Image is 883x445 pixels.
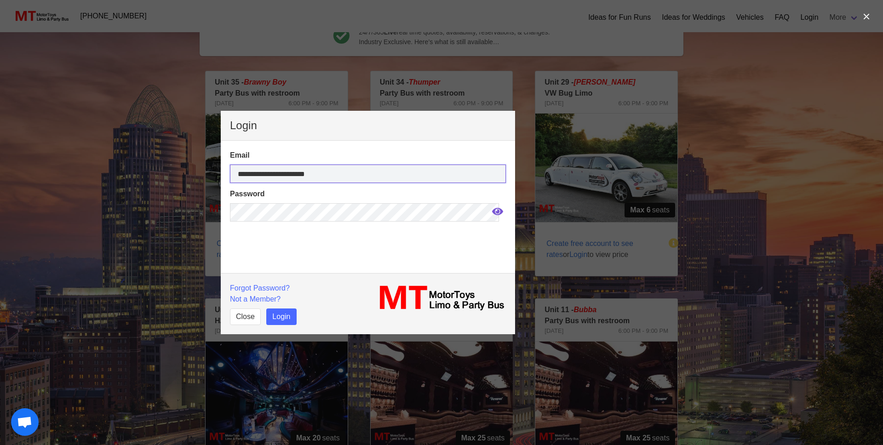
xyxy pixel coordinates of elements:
[230,284,290,292] a: Forgot Password?
[11,408,39,436] a: Open chat
[230,227,370,296] iframe: reCAPTCHA
[230,295,281,303] a: Not a Member?
[373,283,506,313] img: MT_logo_name.png
[266,308,296,325] button: Login
[230,188,506,200] label: Password
[230,150,506,161] label: Email
[230,120,506,131] p: Login
[230,308,261,325] button: Close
